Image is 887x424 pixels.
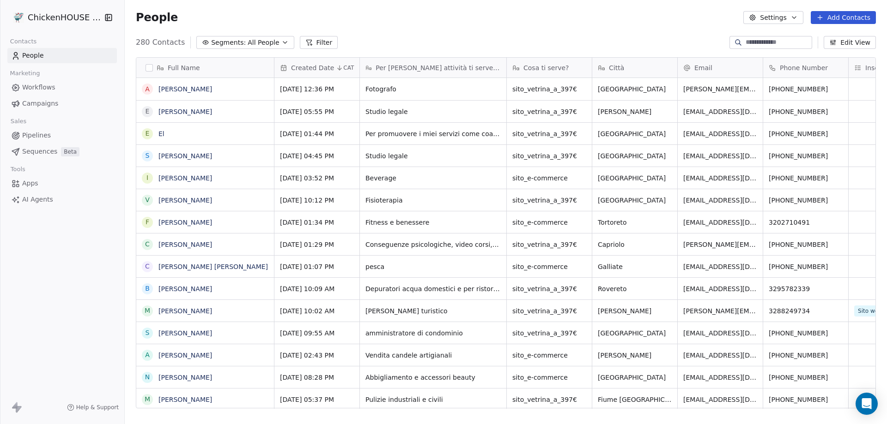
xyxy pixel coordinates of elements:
[512,173,586,183] span: sito_e-commerce
[7,144,117,159] a: SequencesBeta
[769,129,843,138] span: [PHONE_NUMBER]
[598,395,672,404] span: Fiume [GEOGRAPHIC_DATA]
[683,151,757,161] span: [EMAIL_ADDRESS][DOMAIN_NAME]
[158,108,212,115] a: [PERSON_NAME]
[280,328,354,338] span: [DATE] 09:55 AM
[598,351,672,360] span: [PERSON_NAME]
[365,196,501,205] span: Fisioterapia
[683,84,757,94] span: [PERSON_NAME][EMAIL_ADDRESS][DOMAIN_NAME]
[158,197,212,204] a: [PERSON_NAME]
[145,372,150,382] div: N
[360,58,506,78] div: Per [PERSON_NAME] attività ti serve il sito?
[248,38,279,48] span: All People
[22,83,55,92] span: Workflows
[158,285,212,293] a: [PERSON_NAME]
[145,195,150,205] div: V
[11,10,98,25] button: ChickenHOUSE snc
[280,84,354,94] span: [DATE] 12:36 PM
[365,306,501,316] span: [PERSON_NAME] turistico
[512,373,586,382] span: sito_e-commerce
[365,84,501,94] span: Fotografo
[145,284,150,293] div: B
[158,85,212,93] a: [PERSON_NAME]
[598,107,672,116] span: [PERSON_NAME]
[365,351,501,360] span: Vendita candele artigianali
[683,328,757,338] span: [EMAIL_ADDRESS][DOMAIN_NAME]
[683,262,757,271] span: [EMAIL_ADDRESS][DOMAIN_NAME]
[280,151,354,161] span: [DATE] 04:45 PM
[136,37,185,48] span: 280 Contacts
[274,58,359,78] div: Created DateCAT
[280,218,354,227] span: [DATE] 01:34 PM
[683,373,757,382] span: [EMAIL_ADDRESS][DOMAIN_NAME]
[158,374,212,381] a: [PERSON_NAME]
[158,241,212,248] a: [PERSON_NAME]
[769,328,843,338] span: [PHONE_NUMBER]
[512,262,586,271] span: sito_e-commerce
[365,328,501,338] span: amministratore di condominio
[598,173,672,183] span: [GEOGRAPHIC_DATA]
[811,11,876,24] button: Add Contacts
[512,151,586,161] span: sito_vetrina_a_397€
[769,284,843,293] span: 3295782339
[856,393,878,415] div: Open Intercom Messenger
[365,240,501,249] span: Conseguenze psicologiche, video corsi, vendita libri pdf
[280,196,354,205] span: [DATE] 10:12 PM
[598,306,672,316] span: [PERSON_NAME]
[280,373,354,382] span: [DATE] 08:28 PM
[136,58,274,78] div: Full Name
[769,218,843,227] span: 3202710491
[598,240,672,249] span: Capriolo
[683,351,757,360] span: [EMAIL_ADDRESS][DOMAIN_NAME]
[365,129,501,138] span: Per promuovere i miei servizi come coach e formatore
[769,395,843,404] span: [PHONE_NUMBER]
[598,196,672,205] span: [GEOGRAPHIC_DATA]
[67,404,119,411] a: Help & Support
[598,151,672,161] span: [GEOGRAPHIC_DATA]
[609,63,624,72] span: Città
[683,395,757,404] span: [EMAIL_ADDRESS][DOMAIN_NAME]
[512,218,586,227] span: sito_e-commerce
[683,196,757,205] span: [EMAIL_ADDRESS][DOMAIN_NAME]
[76,404,119,411] span: Help & Support
[145,262,150,271] div: C
[6,114,30,128] span: Sales
[158,396,212,403] a: [PERSON_NAME]
[13,12,24,23] img: 4.jpg
[7,192,117,207] a: AI Agents
[598,262,672,271] span: Galliate
[769,196,843,205] span: [PHONE_NUMBER]
[512,395,586,404] span: sito_vetrina_a_397€
[28,12,102,24] span: ChickenHOUSE snc
[146,151,150,161] div: S
[343,64,354,72] span: CAT
[146,328,150,338] div: S
[22,131,51,140] span: Pipelines
[763,58,848,78] div: Phone Number
[22,99,58,108] span: Campaigns
[769,151,843,161] span: [PHONE_NUMBER]
[280,351,354,360] span: [DATE] 02:43 PM
[280,284,354,293] span: [DATE] 10:09 AM
[22,147,57,156] span: Sequences
[145,350,150,360] div: A
[769,373,843,382] span: [PHONE_NUMBER]
[146,107,150,116] div: E
[280,129,354,138] span: [DATE] 01:44 PM
[512,328,586,338] span: sito_vetrina_a_397€
[598,284,672,293] span: Rovereto
[280,107,354,116] span: [DATE] 05:55 PM
[7,176,117,191] a: Apps
[146,129,150,138] div: E
[6,162,29,176] span: Tools
[158,130,164,137] a: El
[683,306,757,316] span: [PERSON_NAME][EMAIL_ADDRESS][PERSON_NAME][DOMAIN_NAME]
[280,173,354,183] span: [DATE] 03:52 PM
[512,129,586,138] span: sito_vetrina_a_397€
[280,240,354,249] span: [DATE] 01:29 PM
[145,84,150,94] div: A
[769,84,843,94] span: [PHONE_NUMBER]
[683,173,757,183] span: [EMAIL_ADDRESS][DOMAIN_NAME]
[683,240,757,249] span: [PERSON_NAME][EMAIL_ADDRESS][DOMAIN_NAME]
[769,107,843,116] span: [PHONE_NUMBER]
